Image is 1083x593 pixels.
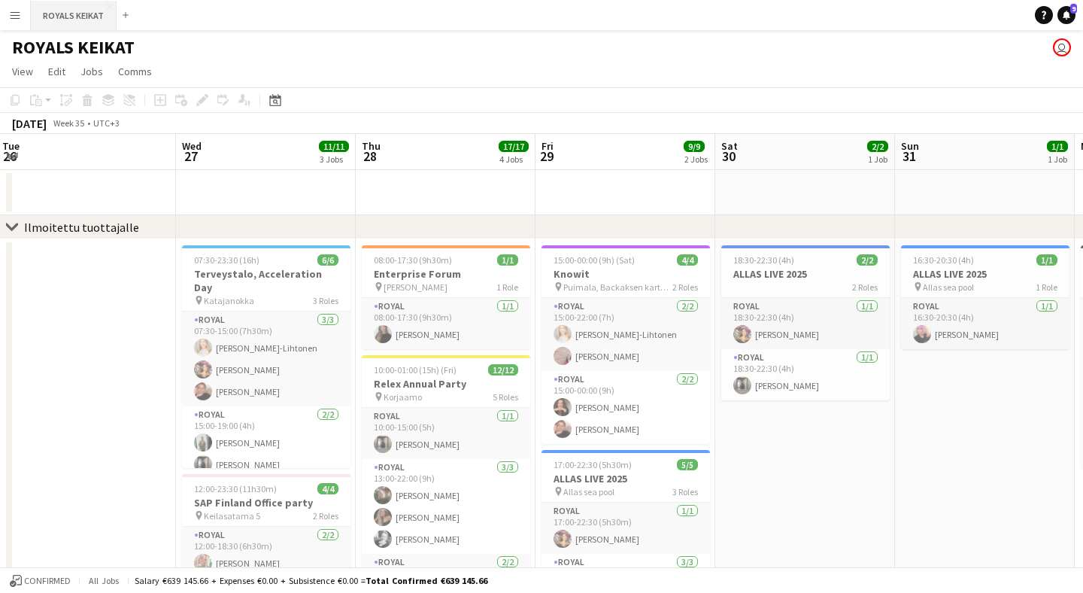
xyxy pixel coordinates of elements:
app-card-role: Royal1/118:30-22:30 (4h)[PERSON_NAME] [721,349,890,400]
span: 10:00-01:00 (15h) (Fri) [374,364,457,376]
app-card-role: Royal3/313:00-22:00 (9h)[PERSON_NAME][PERSON_NAME][PERSON_NAME] [362,459,530,554]
span: 08:00-17:30 (9h30m) [374,254,452,266]
app-card-role: Royal1/116:30-20:30 (4h)[PERSON_NAME] [901,298,1069,349]
span: 1/1 [497,254,518,266]
span: 28 [359,147,381,165]
span: 1 Role [1036,281,1057,293]
h3: ALLAS LIVE 2025 [541,472,710,485]
h3: Terveystalo, Acceleration Day [182,267,350,294]
h3: Enterprise Forum [362,267,530,281]
span: Edit [48,65,65,78]
span: 9/9 [684,141,705,152]
app-card-role: Royal1/110:00-15:00 (5h)[PERSON_NAME] [362,408,530,459]
span: 18:30-22:30 (4h) [733,254,794,266]
span: Korjaamo [384,391,422,403]
span: 17/17 [499,141,529,152]
button: Confirmed [8,573,73,589]
span: 2 Roles [852,281,878,293]
span: Sun [901,139,919,153]
span: 4/4 [677,254,698,266]
span: 5 Roles [493,391,518,403]
span: 1 Role [496,281,518,293]
app-card-role: Royal1/108:00-17:30 (9h30m)[PERSON_NAME] [362,298,530,349]
button: ROYALS KEIKAT [31,1,117,30]
span: 31 [899,147,919,165]
a: Jobs [74,62,109,81]
span: 2/2 [857,254,878,266]
span: Allas sea pool [563,486,614,497]
span: 2/2 [867,141,888,152]
app-card-role: Royal2/215:00-00:00 (9h)[PERSON_NAME][PERSON_NAME] [541,371,710,444]
span: 30 [719,147,738,165]
div: 2 Jobs [684,154,708,165]
span: Fri [541,139,554,153]
div: [DATE] [12,116,47,131]
span: 27 [180,147,202,165]
span: 3 Roles [313,295,338,306]
span: 2 Roles [313,510,338,522]
div: 1 Job [1048,154,1067,165]
span: Tue [2,139,20,153]
span: 5/5 [677,459,698,470]
app-job-card: 15:00-00:00 (9h) (Sat)4/4Knowit Puimala, Backaksen kartano2 RolesRoyal2/215:00-22:00 (7h)[PERSON_... [541,245,710,444]
app-user-avatar: Johanna Hytönen [1053,38,1071,56]
app-job-card: 16:30-20:30 (4h)1/1ALLAS LIVE 2025 Allas sea pool1 RoleRoyal1/116:30-20:30 (4h)[PERSON_NAME] [901,245,1069,349]
a: 9 [1057,6,1075,24]
span: 3 Roles [672,486,698,497]
span: [PERSON_NAME] [384,281,447,293]
span: 15:00-00:00 (9h) (Sat) [554,254,635,266]
span: Thu [362,139,381,153]
app-card-role: Royal2/215:00-22:00 (7h)[PERSON_NAME]-Lihtonen[PERSON_NAME] [541,298,710,371]
span: 12:00-23:30 (11h30m) [194,483,277,494]
span: 11/11 [319,141,349,152]
app-job-card: 10:00-01:00 (15h) (Fri)12/12Relex Annual Party Korjaamo5 RolesRoyal1/110:00-15:00 (5h)[PERSON_NAM... [362,355,530,578]
h3: Relex Annual Party [362,377,530,391]
span: 17:00-22:30 (5h30m) [554,459,632,470]
span: Comms [118,65,152,78]
span: Wed [182,139,202,153]
span: All jobs [86,575,122,586]
span: 16:30-20:30 (4h) [913,254,974,266]
span: Allas sea pool [923,281,974,293]
h3: ALLAS LIVE 2025 [721,267,890,281]
span: Puimala, Backaksen kartano [563,281,672,293]
span: Keilasatama 5 [204,510,260,522]
span: 1/1 [1047,141,1068,152]
app-card-role: Royal3/307:30-15:00 (7h30m)[PERSON_NAME]-Lihtonen[PERSON_NAME][PERSON_NAME] [182,312,350,406]
span: Sat [721,139,738,153]
div: 4 Jobs [499,154,528,165]
app-job-card: 07:30-23:30 (16h)6/6Terveystalo, Acceleration Day Katajanokka3 RolesRoyal3/307:30-15:00 (7h30m)[P... [182,245,350,468]
a: Comms [112,62,158,81]
span: 6/6 [317,254,338,266]
span: View [12,65,33,78]
span: Total Confirmed €639 145.66 [366,575,487,586]
span: 2 Roles [672,281,698,293]
h3: Knowit [541,267,710,281]
a: View [6,62,39,81]
h1: ROYALS KEIKAT [12,36,135,59]
app-job-card: 18:30-22:30 (4h)2/2ALLAS LIVE 20252 RolesRoyal1/118:30-22:30 (4h)[PERSON_NAME]Royal1/118:30-22:30... [721,245,890,400]
a: Edit [42,62,71,81]
h3: ALLAS LIVE 2025 [901,267,1069,281]
app-card-role: Royal2/215:00-19:00 (4h)[PERSON_NAME][PERSON_NAME] [182,406,350,479]
div: Ilmoitettu tuottajalle [24,220,139,235]
div: 3 Jobs [320,154,348,165]
span: Confirmed [24,576,71,586]
app-card-role: Royal1/117:00-22:30 (5h30m)[PERSON_NAME] [541,503,710,554]
span: Katajanokka [204,295,254,306]
span: 12/12 [488,364,518,376]
h3: SAP Finland Office party [182,496,350,509]
span: 29 [539,147,554,165]
div: 1 Job [868,154,887,165]
app-job-card: 08:00-17:30 (9h30m)1/1Enterprise Forum [PERSON_NAME]1 RoleRoyal1/108:00-17:30 (9h30m)[PERSON_NAME] [362,245,530,349]
span: Jobs [80,65,103,78]
span: 4/4 [317,483,338,494]
span: 1/1 [1036,254,1057,266]
div: Salary €639 145.66 + Expenses €0.00 + Subsistence €0.00 = [135,575,487,586]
